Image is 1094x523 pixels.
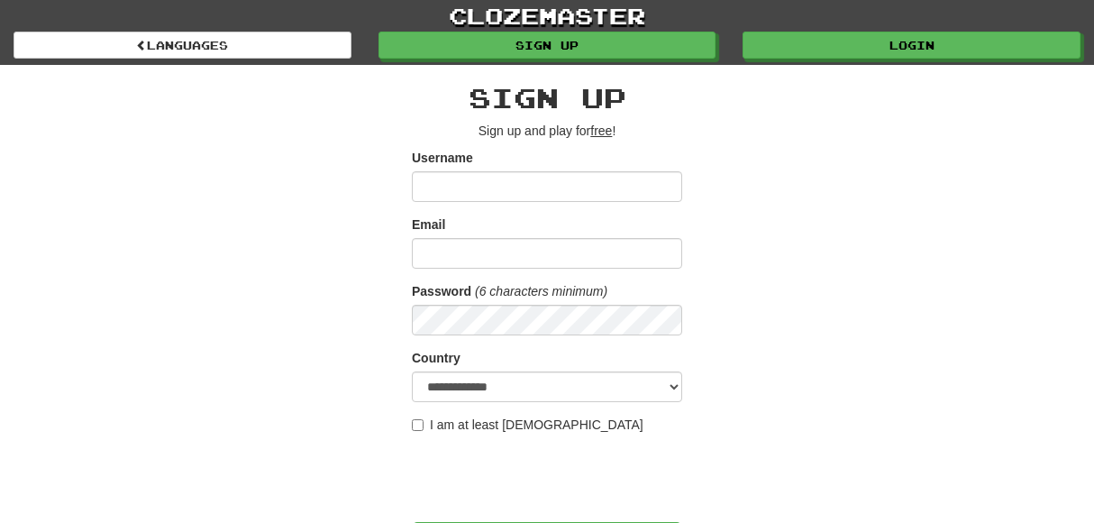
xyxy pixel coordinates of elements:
a: Languages [14,32,351,59]
label: Country [412,349,460,367]
a: Login [743,32,1080,59]
h2: Sign up [412,83,682,113]
label: Email [412,216,445,234]
p: Sign up and play for ! [412,122,682,140]
iframe: reCAPTCHA [412,443,686,513]
label: I am at least [DEMOGRAPHIC_DATA] [412,416,643,434]
input: I am at least [DEMOGRAPHIC_DATA] [412,419,424,431]
label: Password [412,282,471,300]
a: Sign up [378,32,716,59]
u: free [590,124,612,138]
label: Username [412,149,473,167]
em: (6 characters minimum) [475,284,607,298]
